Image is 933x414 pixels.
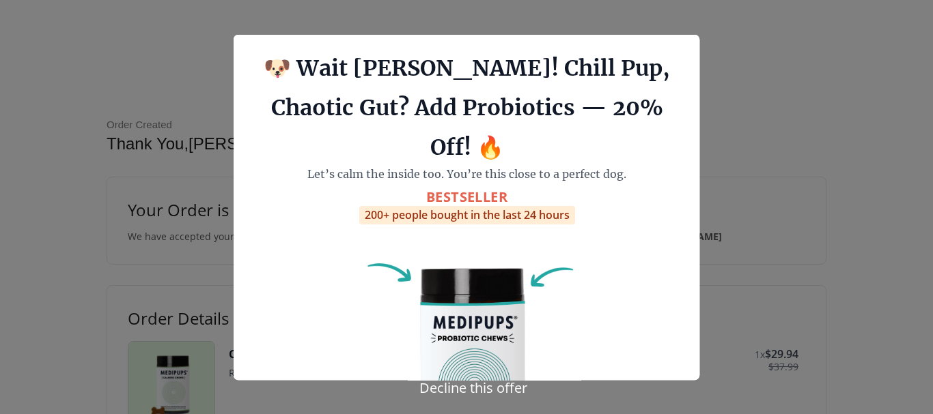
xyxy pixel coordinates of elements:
h1: 🐶 Wait [PERSON_NAME]! Chill Pup, Chaotic Gut? Add Probiotics — 20% Off! 🔥 [258,48,676,166]
span: Let’s calm the inside too. You’re this close to a perfect dog. [307,166,626,180]
button: Decline this offer [415,377,531,397]
span: BestSeller [426,187,507,205]
div: 200+ people bought in the last 24 hours [359,205,574,224]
